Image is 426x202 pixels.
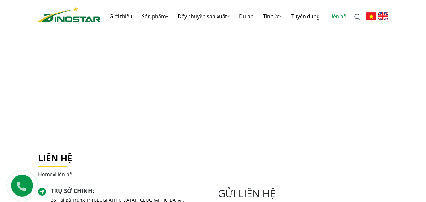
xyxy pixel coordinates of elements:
span: Liên hệ [55,171,72,178]
a: Sản phẩm [137,6,173,26]
a: Dự án [234,6,258,26]
img: English [378,12,388,20]
img: Tiếng Việt [366,12,376,20]
h2: : [51,188,208,194]
a: Giới thiệu [105,6,137,26]
img: directer [38,188,46,196]
img: logo [38,6,101,22]
a: Liên hệ [324,6,351,26]
a: Trụ sở chính [51,187,92,194]
a: Tin tức [258,6,287,26]
h1: Liên hệ [38,153,388,164]
h2: gửi liên hệ [218,188,388,199]
span: » [38,171,72,178]
a: Home [38,171,53,178]
a: Dây chuyền sản xuất [173,6,234,26]
img: search [354,14,361,20]
a: Tuyển dụng [287,6,324,26]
